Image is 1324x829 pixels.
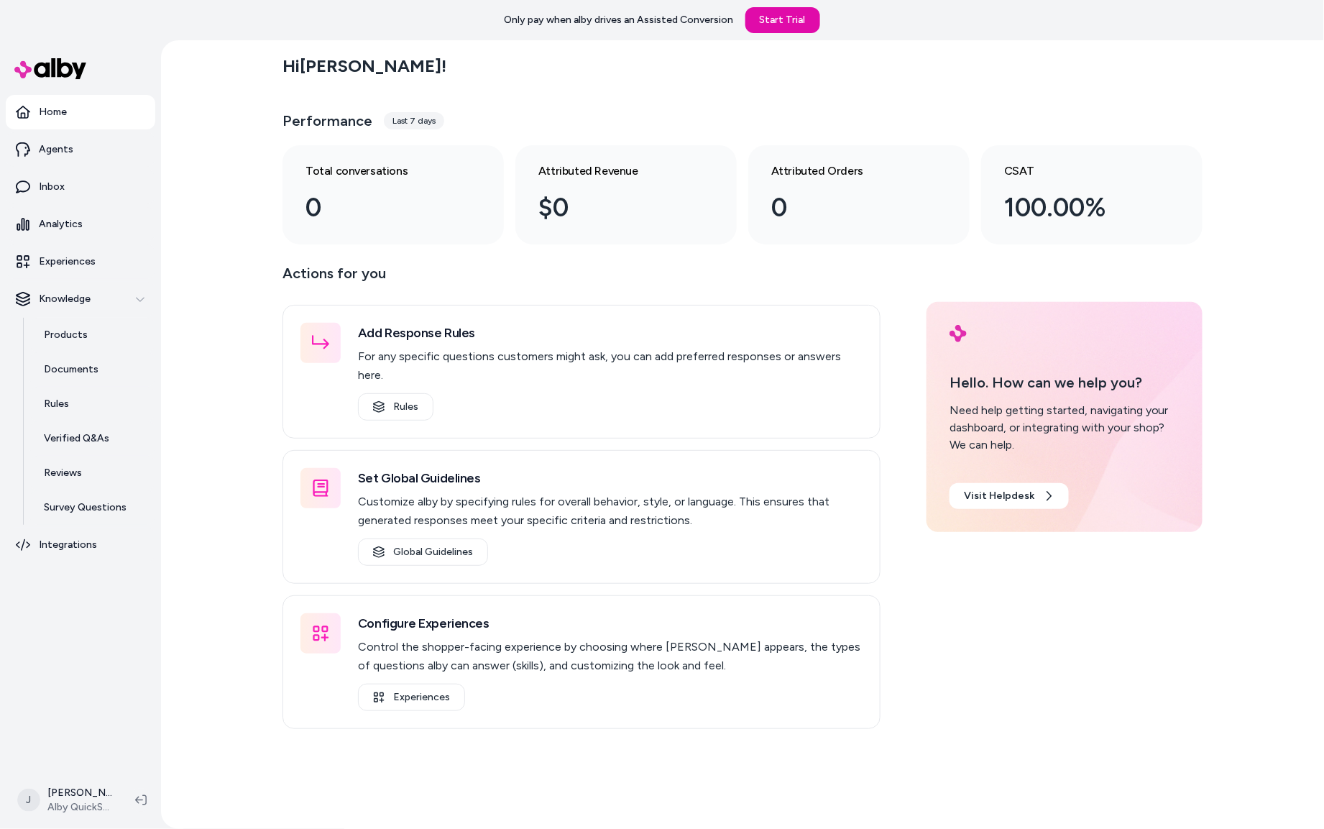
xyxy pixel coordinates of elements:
[6,95,155,129] a: Home
[29,456,155,490] a: Reviews
[358,638,863,675] p: Control the shopper-facing experience by choosing where [PERSON_NAME] appears, the types of quest...
[358,539,488,566] a: Global Guidelines
[44,500,127,515] p: Survey Questions
[17,789,40,812] span: J
[29,318,155,352] a: Products
[384,112,444,129] div: Last 7 days
[39,105,67,119] p: Home
[39,292,91,306] p: Knowledge
[6,282,155,316] button: Knowledge
[282,262,881,296] p: Actions for you
[981,145,1203,244] a: CSAT 100.00%
[505,13,734,27] p: Only pay when alby drives an Assisted Conversion
[358,493,863,530] p: Customize alby by specifying rules for overall behavior, style, or language. This ensures that ge...
[282,145,504,244] a: Total conversations 0
[748,145,970,244] a: Attributed Orders 0
[358,323,863,343] h3: Add Response Rules
[6,528,155,562] a: Integrations
[29,421,155,456] a: Verified Q&As
[9,777,124,823] button: J[PERSON_NAME]Alby QuickStart Store
[39,217,83,232] p: Analytics
[358,393,433,421] a: Rules
[44,397,69,411] p: Rules
[538,162,691,180] h3: Attributed Revenue
[538,188,691,227] div: $0
[358,468,863,488] h3: Set Global Guidelines
[29,387,155,421] a: Rules
[515,145,737,244] a: Attributed Revenue $0
[305,162,458,180] h3: Total conversations
[950,483,1069,509] a: Visit Helpdesk
[950,402,1180,454] div: Need help getting started, navigating your dashboard, or integrating with your shop? We can help.
[39,255,96,269] p: Experiences
[44,328,88,342] p: Products
[745,7,820,33] a: Start Trial
[29,352,155,387] a: Documents
[950,372,1180,393] p: Hello. How can we help you?
[39,180,65,194] p: Inbox
[44,466,82,480] p: Reviews
[282,111,372,131] h3: Performance
[358,347,863,385] p: For any specific questions customers might ask, you can add preferred responses or answers here.
[47,786,112,800] p: [PERSON_NAME]
[29,490,155,525] a: Survey Questions
[6,170,155,204] a: Inbox
[358,684,465,711] a: Experiences
[44,362,98,377] p: Documents
[950,325,967,342] img: alby Logo
[47,800,112,815] span: Alby QuickStart Store
[771,188,924,227] div: 0
[39,538,97,552] p: Integrations
[771,162,924,180] h3: Attributed Orders
[6,207,155,242] a: Analytics
[282,55,446,77] h2: Hi [PERSON_NAME] !
[14,58,86,79] img: alby Logo
[6,244,155,279] a: Experiences
[1004,188,1157,227] div: 100.00%
[6,132,155,167] a: Agents
[305,188,458,227] div: 0
[44,431,109,446] p: Verified Q&As
[358,613,863,633] h3: Configure Experiences
[39,142,73,157] p: Agents
[1004,162,1157,180] h3: CSAT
